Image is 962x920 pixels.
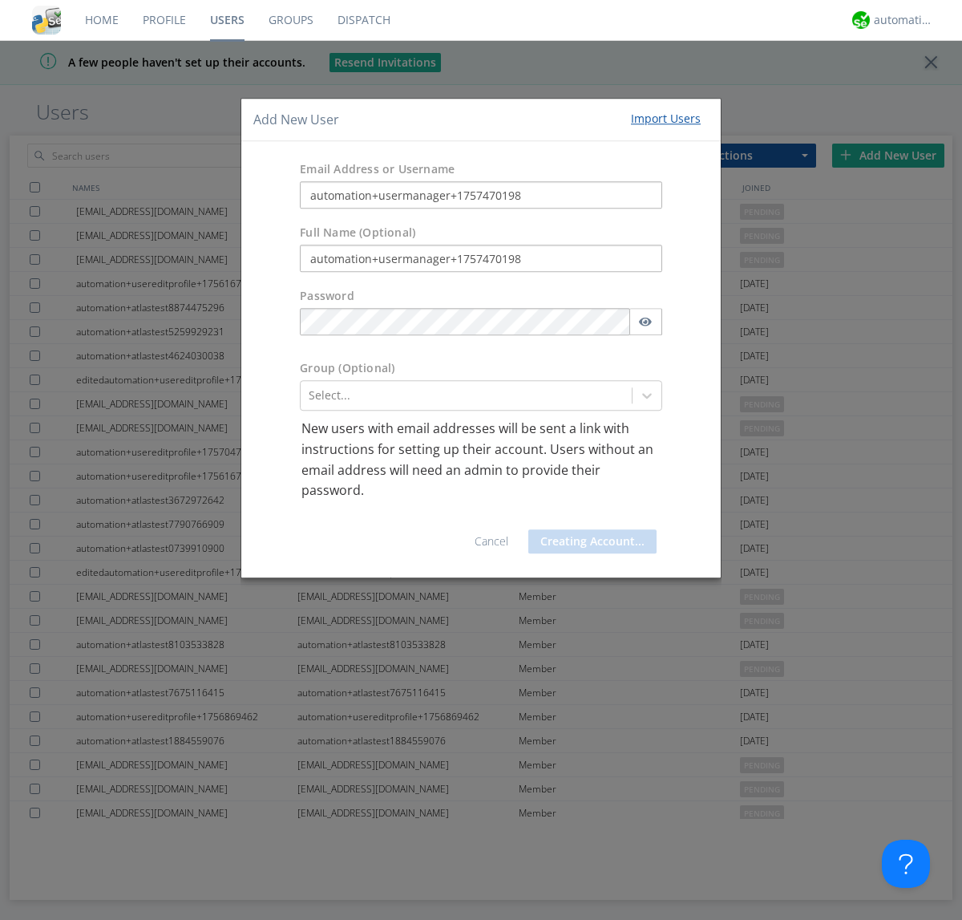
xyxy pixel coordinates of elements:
[300,245,662,273] input: Julie Appleseed
[874,12,934,28] div: automation+atlas
[253,111,339,129] h4: Add New User
[300,361,394,377] label: Group (Optional)
[631,111,701,127] div: Import Users
[300,225,415,241] label: Full Name (Optional)
[852,11,870,29] img: d2d01cd9b4174d08988066c6d424eccd
[301,419,661,501] p: New users with email addresses will be sent a link with instructions for setting up their account...
[300,162,455,178] label: Email Address or Username
[32,6,61,34] img: cddb5a64eb264b2086981ab96f4c1ba7
[300,182,662,209] input: e.g. email@address.com, Housekeeping1
[300,289,354,305] label: Password
[528,529,657,553] button: Creating Account...
[475,533,508,549] a: Cancel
